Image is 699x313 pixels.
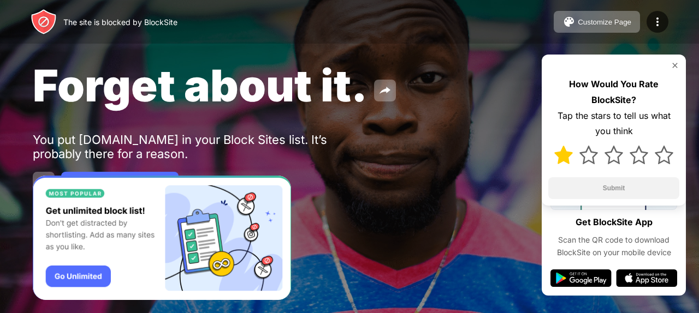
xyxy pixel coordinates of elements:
[578,18,631,26] div: Customize Page
[630,146,648,164] img: star.svg
[33,176,291,300] iframe: Banner
[37,176,50,189] img: back.svg
[579,146,598,164] img: star.svg
[562,15,576,28] img: pallet.svg
[63,17,177,27] div: The site is blocked by BlockSite
[616,269,677,287] img: app-store.svg
[61,172,179,194] button: Password Protection
[31,9,57,35] img: header-logo.svg
[554,11,640,33] button: Customize Page
[651,15,664,28] img: menu-icon.svg
[655,146,673,164] img: star.svg
[554,146,573,164] img: star-full.svg
[550,269,612,287] img: google-play.svg
[548,108,679,140] div: Tap the stars to tell us what you think
[605,146,623,164] img: star.svg
[33,59,368,112] span: Forget about it.
[671,61,679,70] img: rate-us-close.svg
[548,76,679,108] div: How Would You Rate BlockSite?
[548,177,679,199] button: Submit
[33,133,370,161] div: You put [DOMAIN_NAME] in your Block Sites list. It’s probably there for a reason.
[378,84,392,97] img: share.svg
